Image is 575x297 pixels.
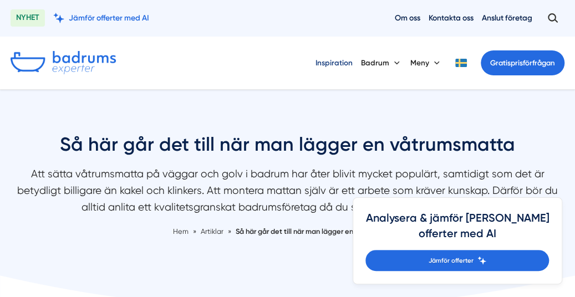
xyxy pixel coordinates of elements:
h4: Analysera & jämför [PERSON_NAME] offerter med AI [365,211,549,250]
h1: Så här går det till när man lägger en våtrumsmatta [11,132,564,166]
a: Jämför offerter [365,250,549,271]
button: Meny [410,49,442,76]
a: Jämför offerter med AI [53,13,149,23]
span: Jämför offerter med AI [69,13,149,23]
a: Artiklar [201,227,225,235]
nav: Breadcrumb [11,226,564,237]
span: Gratis [490,59,511,67]
a: Om oss [395,13,420,23]
span: Jämför offerter [428,255,473,265]
span: » [228,226,231,237]
a: Så här går det till när man lägger en våtrumsmatta [236,227,402,235]
a: Kontakta oss [429,13,474,23]
span: » [193,226,196,237]
img: Badrumsexperter.se logotyp [11,51,116,74]
a: Inspiration [316,49,353,76]
span: NYHET [11,9,45,27]
span: Artiklar [201,227,223,235]
a: Gratisprisförfrågan [481,50,564,75]
button: Badrum [361,49,402,76]
a: Anslut företag [482,13,532,23]
a: Hem [173,227,189,235]
p: Att sätta våtrumsmatta på väggar och golv i badrum har åter blivit mycket populärt, samtidigt som... [11,166,564,221]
